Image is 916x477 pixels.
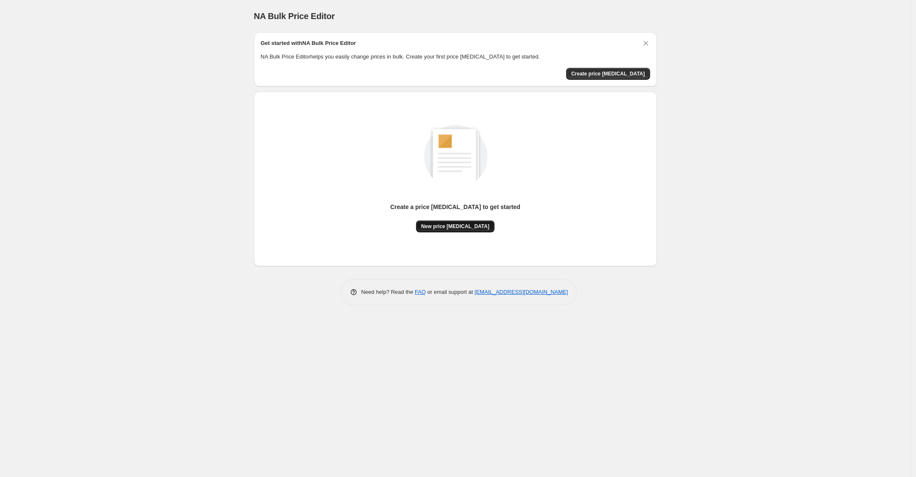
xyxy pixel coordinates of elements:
[416,220,494,232] button: New price [MEDICAL_DATA]
[642,39,650,47] button: Dismiss card
[421,223,489,230] span: New price [MEDICAL_DATA]
[261,53,650,61] p: NA Bulk Price Editor helps you easily change prices in bulk. Create your first price [MEDICAL_DAT...
[571,70,645,77] span: Create price [MEDICAL_DATA]
[390,203,520,211] p: Create a price [MEDICAL_DATA] to get started
[426,289,475,295] span: or email support at
[254,11,335,21] span: NA Bulk Price Editor
[566,68,650,80] button: Create price change job
[415,289,426,295] a: FAQ
[261,39,356,47] h2: Get started with NA Bulk Price Editor
[361,289,415,295] span: Need help? Read the
[475,289,568,295] a: [EMAIL_ADDRESS][DOMAIN_NAME]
